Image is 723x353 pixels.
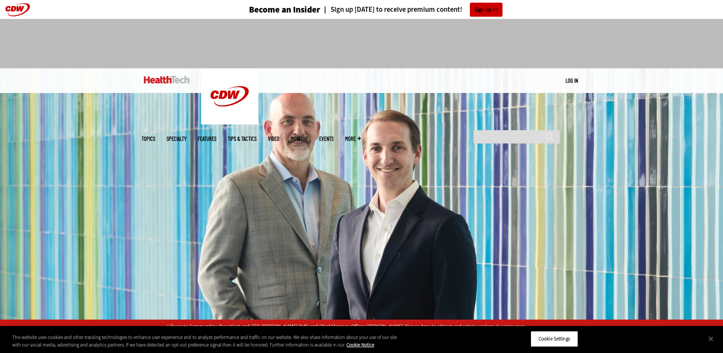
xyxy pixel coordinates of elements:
button: Cookie Settings [531,331,578,347]
a: More information about your privacy [347,342,374,348]
a: Sign Up [470,3,502,17]
img: Home [144,76,190,84]
img: Home [201,68,258,124]
span: Specialty [167,136,186,142]
a: Events [319,136,334,142]
h3: Become an Insider [249,5,320,14]
a: CDW [201,118,258,126]
span: Topics [142,136,155,142]
a: Video [268,136,279,142]
a: Tips & Tactics [228,136,257,142]
span: More [345,136,361,142]
div: This website uses cookies and other tracking technologies to enhance user experience and to analy... [12,334,398,348]
a: Become an Insider [221,5,320,14]
button: Close [703,330,719,347]
div: User menu [565,77,578,85]
a: Log in [565,77,578,84]
p: Lifespace Communities President and CEO [PERSON_NAME] (left) and Chief Strategy Officer [PERSON_N... [167,322,556,331]
a: Sign up [DATE] to receive premium content! [320,6,462,13]
a: MonITor [291,136,308,142]
iframe: advertisement [224,27,500,61]
a: Features [198,136,216,142]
